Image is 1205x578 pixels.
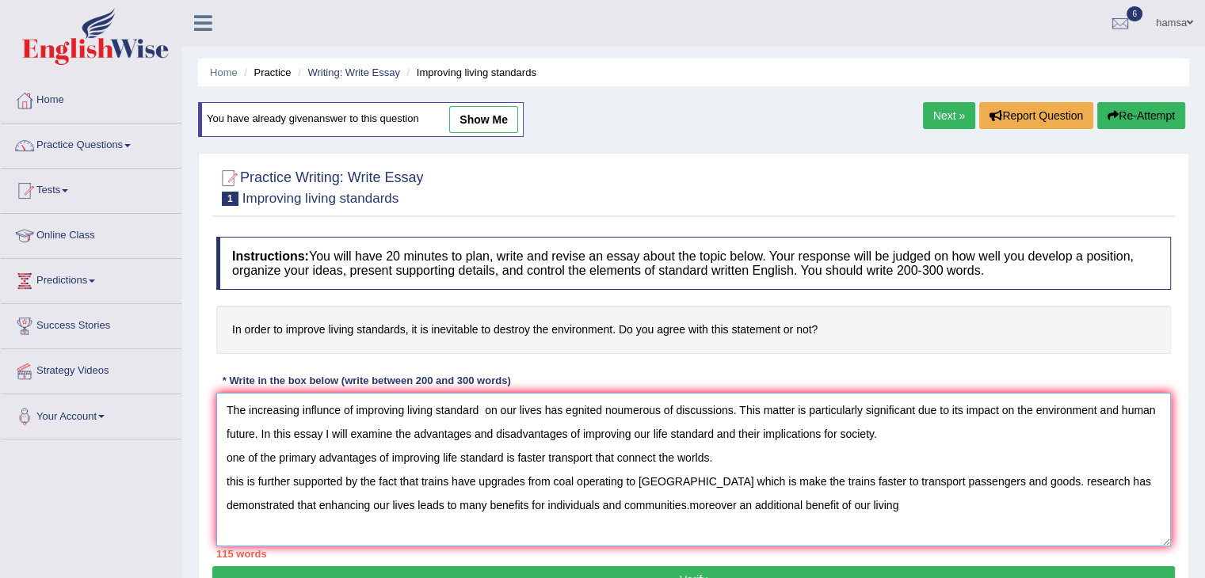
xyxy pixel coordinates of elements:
li: Improving living standards [403,65,536,80]
a: Strategy Videos [1,349,181,389]
a: Home [210,67,238,78]
a: Predictions [1,259,181,299]
button: Report Question [979,102,1093,129]
div: You have already given answer to this question [198,102,524,137]
small: Improving living standards [242,191,398,206]
a: show me [449,106,518,133]
div: 115 words [216,546,1171,561]
h4: You will have 20 minutes to plan, write and revise an essay about the topic below. Your response ... [216,237,1171,290]
span: 6 [1127,6,1142,21]
a: Writing: Write Essay [307,67,400,78]
button: Re-Attempt [1097,102,1185,129]
div: * Write in the box below (write between 200 and 300 words) [216,374,517,389]
li: Practice [240,65,291,80]
h4: In order to improve living standards, it is inevitable to destroy the environment. Do you agree w... [216,306,1171,354]
a: Home [1,78,181,118]
a: Online Class [1,214,181,253]
a: Next » [923,102,975,129]
h2: Practice Writing: Write Essay [216,166,423,206]
b: Instructions: [232,249,309,263]
a: Practice Questions [1,124,181,163]
a: Success Stories [1,304,181,344]
a: Your Account [1,394,181,434]
span: 1 [222,192,238,206]
a: Tests [1,169,181,208]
